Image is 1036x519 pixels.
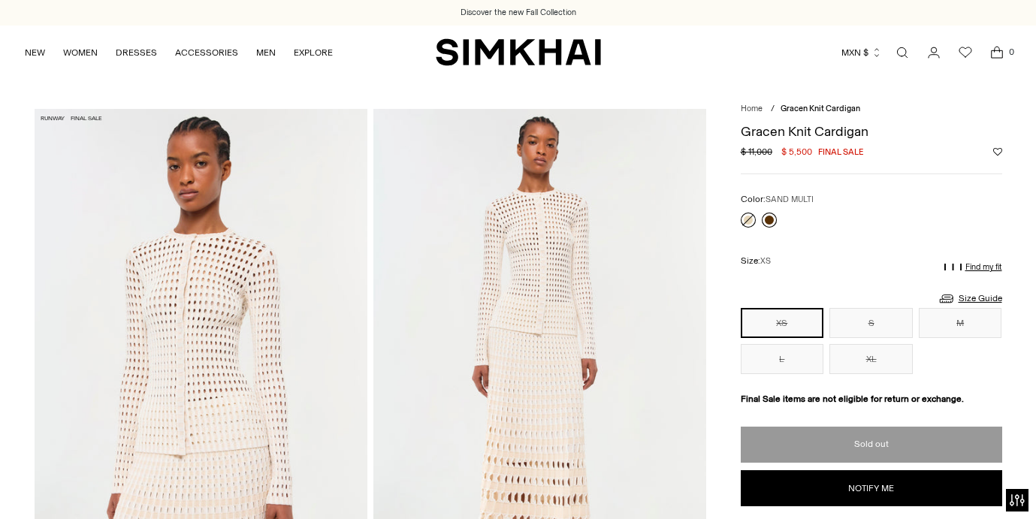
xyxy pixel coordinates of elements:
[741,104,763,113] a: Home
[741,308,824,338] button: XS
[993,147,1002,156] button: Add to Wishlist
[766,195,814,204] span: SAND MULTI
[116,36,157,69] a: DRESSES
[741,192,814,207] label: Color:
[781,104,860,113] span: Gracen Knit Cardigan
[760,256,771,266] span: XS
[741,344,824,374] button: L
[771,103,775,116] div: /
[741,470,1002,506] button: Notify me
[781,145,812,158] span: $ 5,500
[294,36,333,69] a: EXPLORE
[436,38,601,67] a: SIMKHAI
[829,344,913,374] button: XL
[256,36,276,69] a: MEN
[982,38,1012,68] a: Open cart modal
[919,308,1002,338] button: M
[63,36,98,69] a: WOMEN
[1004,45,1018,59] span: 0
[741,254,771,268] label: Size:
[950,38,980,68] a: Wishlist
[741,103,1002,116] nav: breadcrumbs
[841,36,882,69] button: MXN $
[919,38,949,68] a: Go to the account page
[829,308,913,338] button: S
[938,289,1002,308] a: Size Guide
[741,125,1002,138] h1: Gracen Knit Cardigan
[461,7,576,19] a: Discover the new Fall Collection
[25,36,45,69] a: NEW
[741,394,964,404] strong: Final Sale items are not eligible for return or exchange.
[887,38,917,68] a: Open search modal
[741,145,772,158] s: $ 11,000
[175,36,238,69] a: ACCESSORIES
